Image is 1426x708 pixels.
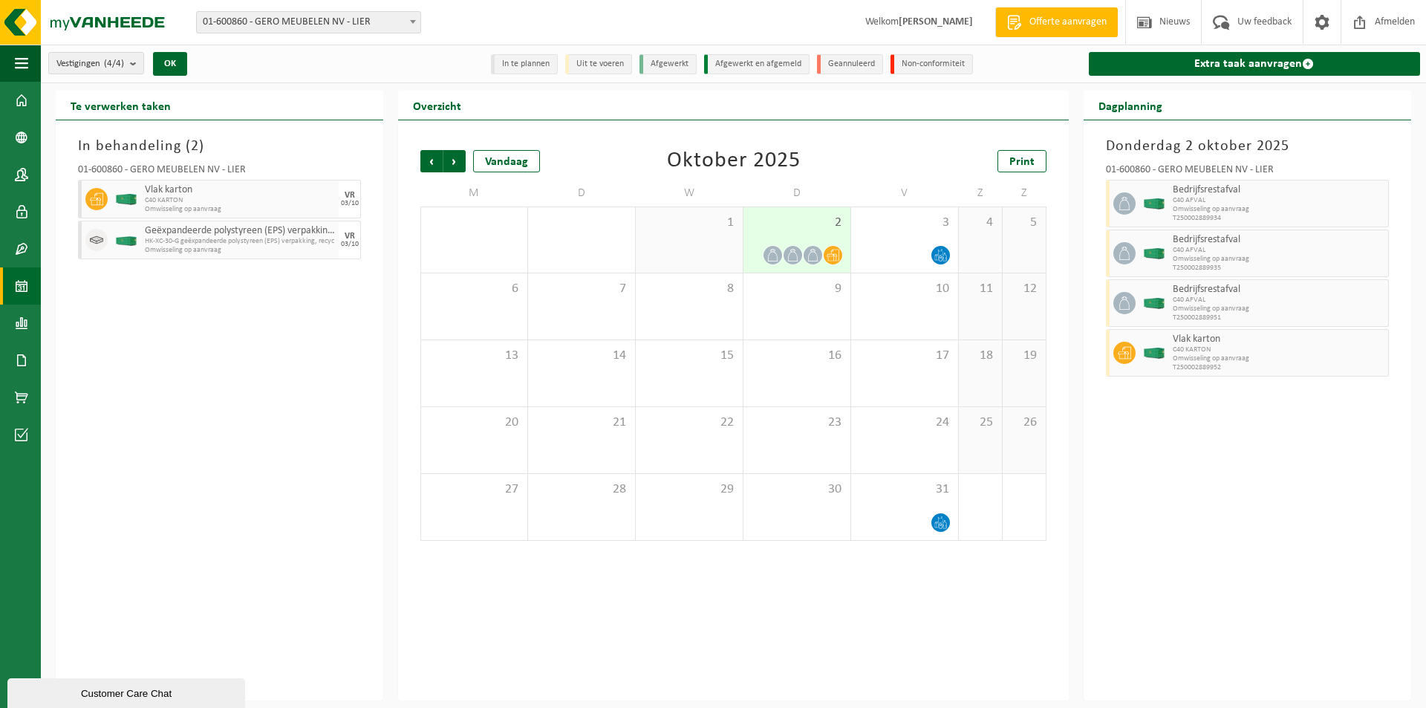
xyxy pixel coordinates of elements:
[1026,15,1110,30] span: Offerte aanvragen
[1173,255,1384,264] span: Omwisseling op aanvraag
[851,180,959,207] td: V
[1143,248,1165,259] img: HK-XC-40-GN-00
[1173,214,1384,223] span: T250002889934
[751,281,843,297] span: 9
[1173,363,1384,372] span: T250002889952
[743,180,851,207] td: D
[473,150,540,172] div: Vandaag
[145,205,335,214] span: Omwisseling op aanvraag
[751,481,843,498] span: 30
[751,348,843,364] span: 16
[345,191,355,200] div: VR
[104,59,124,68] count: (4/4)
[56,91,186,120] h2: Te verwerken taken
[78,135,361,157] h3: In behandeling ( )
[491,54,558,74] li: In te plannen
[1173,314,1384,322] span: T250002889951
[429,281,520,297] span: 6
[817,54,883,74] li: Geannuleerd
[1173,334,1384,345] span: Vlak karton
[429,348,520,364] span: 13
[56,53,124,75] span: Vestigingen
[1173,205,1384,214] span: Omwisseling op aanvraag
[528,180,636,207] td: D
[966,281,994,297] span: 11
[891,54,973,74] li: Non-conformiteit
[145,196,335,205] span: C40 KARTON
[535,348,628,364] span: 14
[997,150,1046,172] a: Print
[145,184,335,196] span: Vlak karton
[115,235,137,246] img: HK-XC-30-GN-00
[1143,298,1165,309] img: HK-XC-40-GN-00
[1173,246,1384,255] span: C40 AFVAL
[1106,135,1389,157] h3: Donderdag 2 oktober 2025
[751,415,843,431] span: 23
[667,150,801,172] div: Oktober 2025
[191,139,199,154] span: 2
[751,215,843,231] span: 2
[643,481,735,498] span: 29
[1173,296,1384,305] span: C40 AFVAL
[341,241,359,248] div: 03/10
[429,481,520,498] span: 27
[859,481,951,498] span: 31
[565,54,632,74] li: Uit te voeren
[345,232,355,241] div: VR
[535,281,628,297] span: 7
[429,415,520,431] span: 20
[643,415,735,431] span: 22
[899,16,973,27] strong: [PERSON_NAME]
[197,12,420,33] span: 01-600860 - GERO MEUBELEN NV - LIER
[145,237,335,246] span: HK-XC-30-G geëxpandeerde polystyreen (EPS) verpakking, recyc
[48,52,144,74] button: Vestigingen(4/4)
[1173,196,1384,205] span: C40 AFVAL
[1084,91,1177,120] h2: Dagplanning
[1010,215,1038,231] span: 5
[643,348,735,364] span: 15
[1173,305,1384,314] span: Omwisseling op aanvraag
[1173,284,1384,296] span: Bedrijfsrestafval
[443,150,466,172] span: Volgende
[859,281,951,297] span: 10
[535,415,628,431] span: 21
[859,348,951,364] span: 17
[1173,345,1384,354] span: C40 KARTON
[1009,156,1035,168] span: Print
[1173,234,1384,246] span: Bedrijfsrestafval
[1173,184,1384,196] span: Bedrijfsrestafval
[1010,415,1038,431] span: 26
[966,415,994,431] span: 25
[966,215,994,231] span: 4
[643,281,735,297] span: 8
[1010,348,1038,364] span: 19
[704,54,810,74] li: Afgewerkt en afgemeld
[196,11,421,33] span: 01-600860 - GERO MEUBELEN NV - LIER
[1173,354,1384,363] span: Omwisseling op aanvraag
[341,200,359,207] div: 03/10
[115,194,137,205] img: HK-XC-40-GN-00
[1010,281,1038,297] span: 12
[398,91,476,120] h2: Overzicht
[7,675,248,708] iframe: chat widget
[1003,180,1046,207] td: Z
[636,180,743,207] td: W
[859,415,951,431] span: 24
[1089,52,1420,76] a: Extra taak aanvragen
[1173,264,1384,273] span: T250002889935
[145,246,335,255] span: Omwisseling op aanvraag
[966,348,994,364] span: 18
[153,52,187,76] button: OK
[1106,165,1389,180] div: 01-600860 - GERO MEUBELEN NV - LIER
[643,215,735,231] span: 1
[995,7,1118,37] a: Offerte aanvragen
[145,225,335,237] span: Geëxpandeerde polystyreen (EPS) verpakking (< 1 m² per stuk), recycleerbaar
[1143,348,1165,359] img: HK-XC-40-GN-00
[78,165,361,180] div: 01-600860 - GERO MEUBELEN NV - LIER
[535,481,628,498] span: 28
[420,180,528,207] td: M
[859,215,951,231] span: 3
[1143,198,1165,210] img: HK-XC-40-GN-00
[959,180,1003,207] td: Z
